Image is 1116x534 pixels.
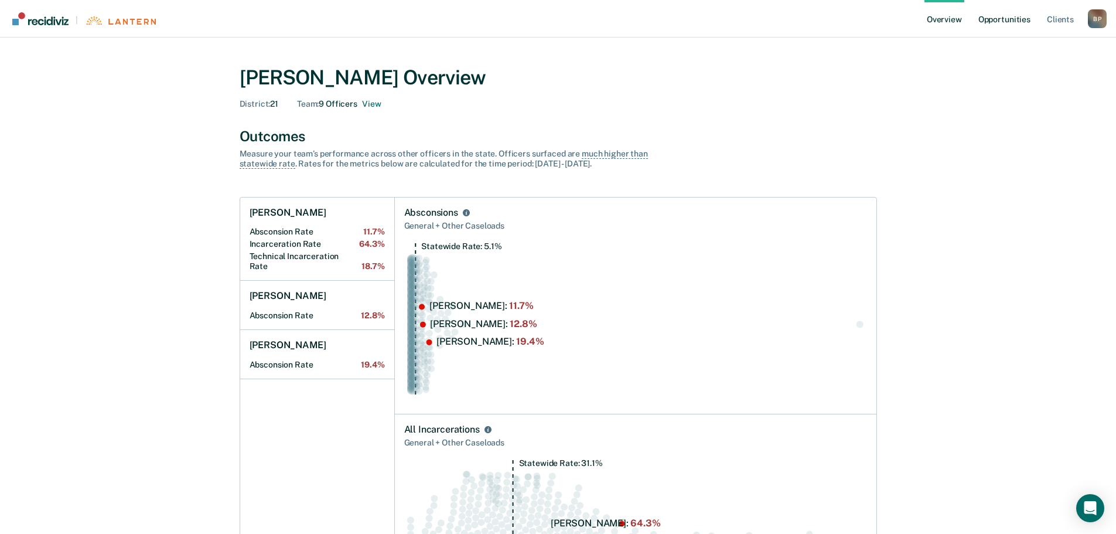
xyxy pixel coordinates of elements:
h2: Absconsion Rate [250,227,385,237]
div: Outcomes [240,128,877,145]
span: 11.7% [363,227,384,237]
div: [PERSON_NAME] Overview [240,66,877,90]
tspan: Statewide Rate: 31.1% [518,458,602,468]
span: 19.4% [361,360,384,370]
h2: Absconsion Rate [250,360,385,370]
h2: Absconsion Rate [250,311,385,321]
a: [PERSON_NAME]Absconsion Rate19.4% [240,330,394,379]
img: Recidiviz [12,12,69,25]
div: Absconsions [404,207,458,219]
span: District : [240,99,271,108]
h1: [PERSON_NAME] [250,290,326,302]
span: | [69,15,85,25]
tspan: Statewide Rate: 5.1% [421,242,501,251]
a: [PERSON_NAME]Absconsion Rate11.7%Incarceration Rate64.3%Technical Incarceration Rate18.7% [240,198,394,281]
h2: Technical Incarceration Rate [250,251,385,271]
img: Lantern [85,16,156,25]
button: Profile dropdown button [1088,9,1107,28]
h2: Incarceration Rate [250,239,385,249]
div: B P [1088,9,1107,28]
div: All Incarcerations [404,424,480,436]
span: 18.7% [361,261,384,271]
div: Open Intercom Messenger [1076,494,1104,522]
h1: [PERSON_NAME] [250,207,326,219]
a: [PERSON_NAME]Absconsion Rate12.8% [240,281,394,330]
div: General + Other Caseloads [404,219,867,233]
div: Measure your team’s performance across other officer s in the state. Officer s surfaced are . Rat... [240,149,650,169]
button: Absconsions [460,207,472,219]
h1: [PERSON_NAME] [250,339,326,351]
button: 9 officers on Bill Perry's Team [362,99,381,109]
span: 64.3% [359,239,384,249]
div: 9 Officers [297,99,381,109]
span: Team : [297,99,319,108]
div: General + Other Caseloads [404,436,867,450]
button: All Incarcerations [482,424,494,436]
div: Swarm plot of all absconsion rates in the state for NOT_SEX_OFFENSE caseloads, highlighting value... [404,243,867,405]
span: much higher than statewide rate [240,149,648,169]
div: 21 [240,99,279,109]
span: 12.8% [361,311,384,321]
